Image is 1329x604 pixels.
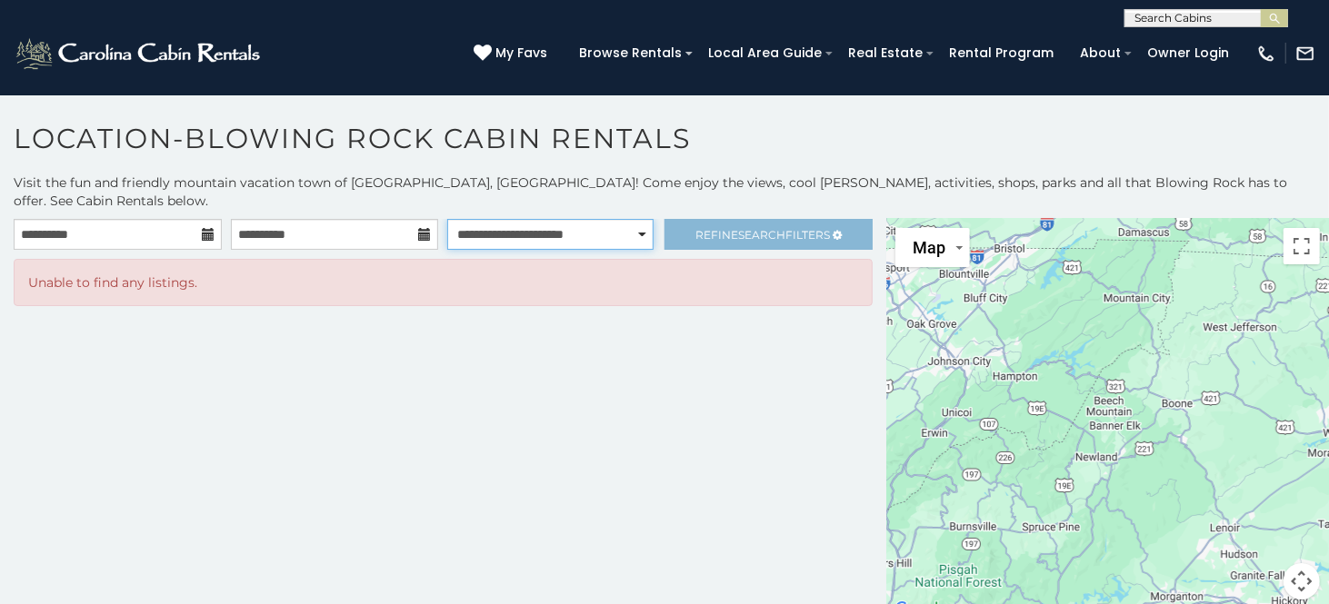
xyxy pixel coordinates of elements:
[738,228,785,242] span: Search
[695,228,830,242] span: Refine Filters
[1284,563,1320,599] button: Map camera controls
[664,219,873,250] a: RefineSearchFilters
[895,228,970,267] button: Change map style
[14,35,265,72] img: White-1-2.png
[1071,39,1130,67] a: About
[1295,44,1315,64] img: mail-regular-white.png
[1284,228,1320,264] button: Toggle fullscreen view
[839,39,932,67] a: Real Estate
[495,44,547,63] span: My Favs
[28,273,858,292] p: Unable to find any listings.
[699,39,831,67] a: Local Area Guide
[1256,44,1276,64] img: phone-regular-white.png
[570,39,691,67] a: Browse Rentals
[940,39,1063,67] a: Rental Program
[474,44,552,64] a: My Favs
[914,238,946,257] span: Map
[1138,39,1238,67] a: Owner Login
